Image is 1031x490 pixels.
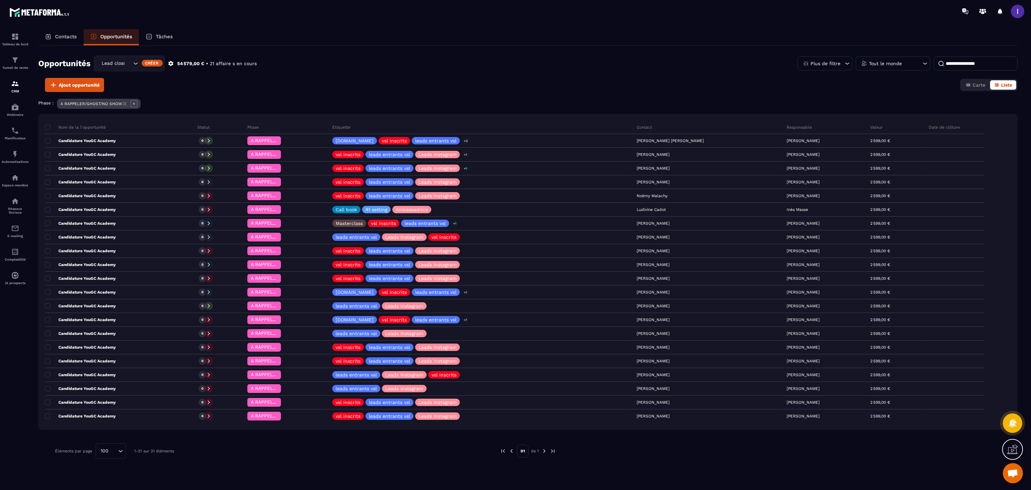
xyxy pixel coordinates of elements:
[787,166,820,171] p: [PERSON_NAME]
[2,219,29,243] a: emailemailE-mailing
[336,152,360,157] p: vsl inscrits
[332,125,350,130] p: Étiquette
[811,61,840,66] p: Plus de filtre
[870,372,890,377] p: 2 599,00 €
[870,138,890,143] p: 2 599,00 €
[45,303,116,309] p: Candidature YouGC Academy
[419,180,456,184] p: Leads Instagram
[870,125,883,130] p: Valeur
[336,166,360,171] p: vsl inscrits
[2,145,29,169] a: automationsautomationsAutomatisations
[531,448,539,454] p: de 1
[2,51,29,75] a: formationformationTunnel de vente
[45,125,106,130] p: Nom de la l'opportunité
[419,414,456,418] p: Leads Instagram
[870,249,890,253] p: 2 599,00 €
[45,400,116,405] p: Candidature YouGC Academy
[550,448,556,454] img: next
[134,449,174,453] p: 1-21 sur 21 éléments
[461,316,470,323] p: +1
[419,276,456,281] p: Leads Instagram
[9,6,70,18] img: logo
[787,276,820,281] p: [PERSON_NAME]
[2,281,29,285] p: IA prospects
[2,75,29,98] a: formationformationCRM
[247,125,259,130] p: Phase
[369,276,410,281] p: leads entrants vsl
[371,221,396,226] p: vsl inscrits
[201,317,203,322] p: 0
[2,66,29,70] p: Tunnel de vente
[45,207,116,212] p: Candidature YouGC Academy
[11,103,19,111] img: automations
[870,193,890,198] p: 2 599,00 €
[197,125,210,130] p: Statut
[787,290,820,295] p: [PERSON_NAME]
[870,207,890,212] p: 2 599,00 €
[201,304,203,308] p: 0
[251,138,327,143] span: A RAPPELER/GHOST/NO SHOW✖️
[787,331,820,336] p: [PERSON_NAME]
[787,152,820,157] p: [PERSON_NAME]
[385,304,423,308] p: Leads Instagram
[336,221,363,226] p: Masterclass
[2,192,29,219] a: social-networksocial-networkRéseaux Sociaux
[11,248,19,256] img: accountant
[369,262,410,267] p: leads entrants vsl
[177,60,204,67] p: 54 579,00 €
[990,80,1016,90] button: Liste
[336,304,377,308] p: leads entrants vsl
[251,358,327,363] span: A RAPPELER/GHOST/NO SHOW✖️
[2,28,29,51] a: formationformationTableau de bord
[2,160,29,164] p: Automatisations
[206,60,208,67] p: •
[2,169,29,192] a: automationsautomationsEspace membre
[45,262,116,267] p: Candidature YouGC Academy
[432,372,456,377] p: vsl inscrits
[2,122,29,145] a: schedulerschedulerPlanificateur
[336,386,377,391] p: leads entrants vsl
[201,221,203,226] p: 0
[787,138,820,143] p: [PERSON_NAME]
[787,262,820,267] p: [PERSON_NAME]
[787,249,820,253] p: [PERSON_NAME]
[11,197,19,205] img: social-network
[45,248,116,254] p: Candidature YouGC Academy
[500,448,506,454] img: prev
[404,221,446,226] p: leads entrants vsl
[201,331,203,336] p: 0
[787,414,820,418] p: [PERSON_NAME]
[962,80,989,90] button: Carte
[419,166,456,171] p: Leads Instagram
[201,235,203,239] p: 0
[369,345,410,350] p: leads entrants vsl
[787,235,820,239] p: [PERSON_NAME]
[45,289,116,295] p: Candidature YouGC Academy
[251,193,327,198] span: A RAPPELER/GHOST/NO SHOW✖️
[38,100,54,105] p: Phase :
[415,290,456,295] p: leads entrants vsl
[787,400,820,405] p: [PERSON_NAME]
[125,60,132,67] input: Search for option
[201,193,203,198] p: 0
[201,152,203,157] p: 0
[787,304,820,308] p: [PERSON_NAME]
[336,331,377,336] p: leads entrants vsl
[100,60,125,67] span: Lead closing
[45,331,116,336] p: Candidature YouGC Academy
[385,235,423,239] p: Leads Instagram
[870,317,890,322] p: 2 599,00 €
[45,138,116,143] p: Candidature YouGC Academy
[336,345,360,350] p: vsl inscrits
[369,180,410,184] p: leads entrants vsl
[336,262,360,267] p: vsl inscrits
[336,290,374,295] p: [DOMAIN_NAME]
[11,56,19,64] img: formation
[461,137,470,144] p: +2
[929,125,960,130] p: Date de clôture
[461,165,470,172] p: +1
[369,152,410,157] p: leads entrants vsl
[419,262,456,267] p: Leads Instagram
[100,34,132,40] p: Opportunités
[2,183,29,187] p: Espace membre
